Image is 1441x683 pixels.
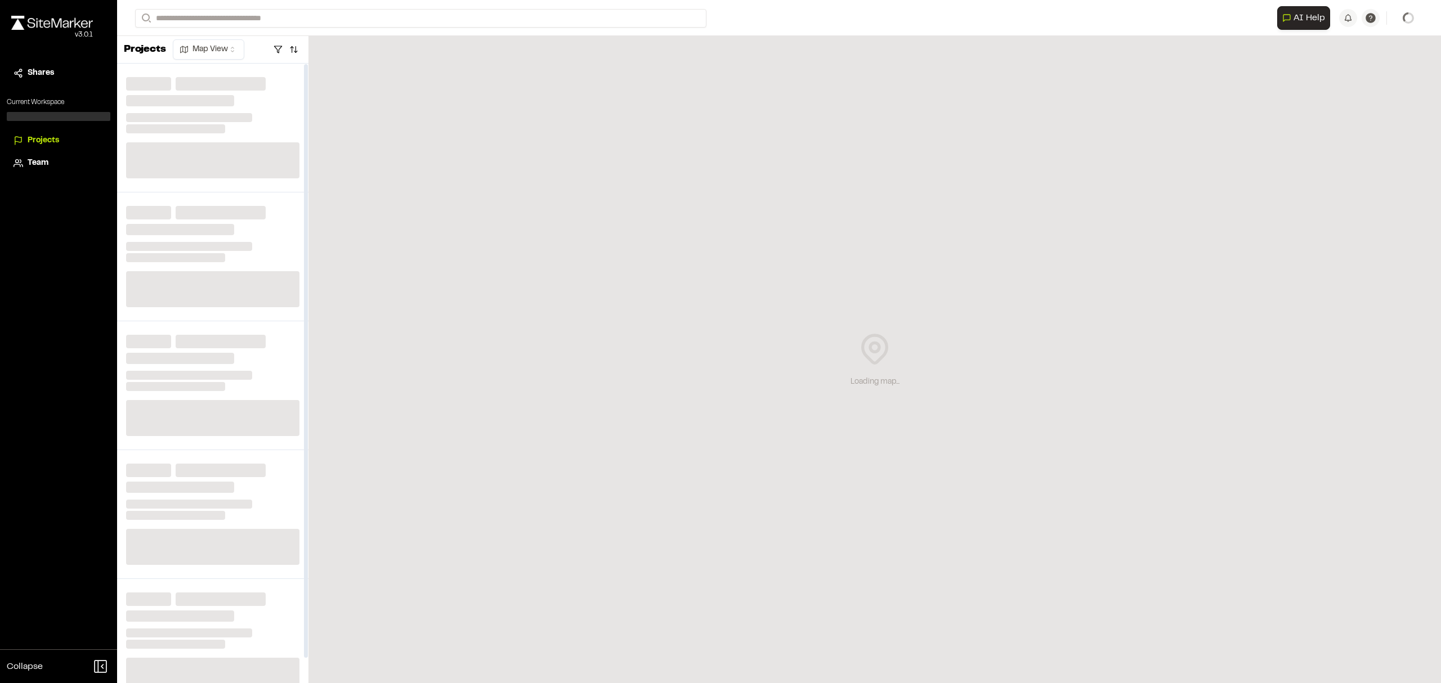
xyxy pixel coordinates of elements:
[28,157,48,169] span: Team
[1277,6,1330,30] button: Open AI Assistant
[11,16,93,30] img: rebrand.png
[124,42,166,57] p: Projects
[28,67,54,79] span: Shares
[14,134,104,147] a: Projects
[7,660,43,673] span: Collapse
[135,9,155,28] button: Search
[14,67,104,79] a: Shares
[1294,11,1325,25] span: AI Help
[28,134,59,147] span: Projects
[14,157,104,169] a: Team
[1277,6,1335,30] div: Open AI Assistant
[7,97,110,107] p: Current Workspace
[11,30,93,40] div: Oh geez...please don't...
[851,376,899,388] div: Loading map...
